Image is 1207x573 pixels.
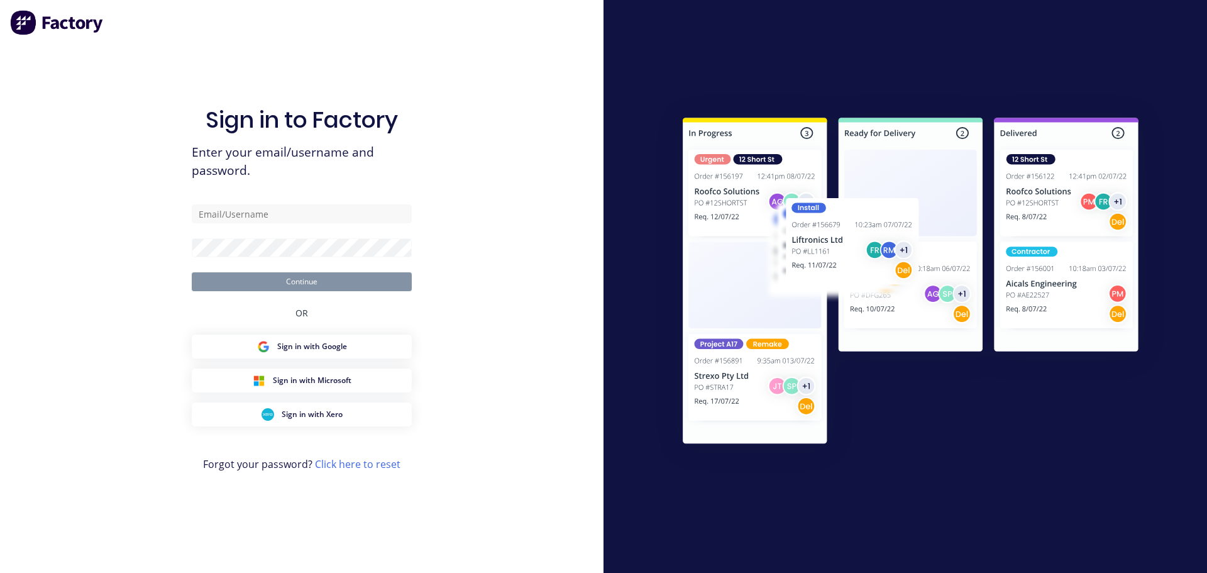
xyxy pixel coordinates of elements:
[192,272,412,291] button: Continue
[192,369,412,392] button: Microsoft Sign inSign in with Microsoft
[655,92,1166,474] img: Sign in
[192,204,412,223] input: Email/Username
[10,10,104,35] img: Factory
[203,457,400,472] span: Forgot your password?
[262,408,274,421] img: Xero Sign in
[273,375,351,386] span: Sign in with Microsoft
[206,106,398,133] h1: Sign in to Factory
[253,374,265,387] img: Microsoft Sign in
[257,340,270,353] img: Google Sign in
[277,341,347,352] span: Sign in with Google
[295,291,308,335] div: OR
[192,143,412,180] span: Enter your email/username and password.
[282,409,343,420] span: Sign in with Xero
[192,403,412,426] button: Xero Sign inSign in with Xero
[192,335,412,359] button: Google Sign inSign in with Google
[315,457,400,471] a: Click here to reset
